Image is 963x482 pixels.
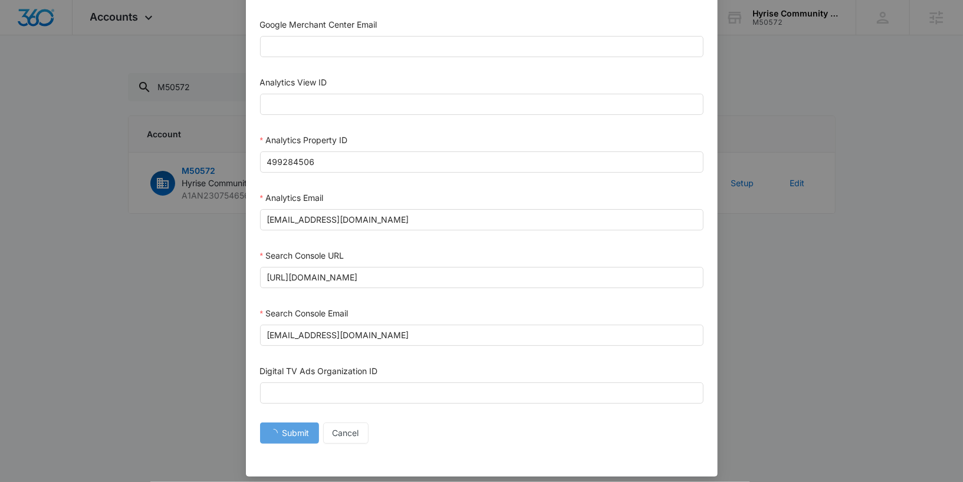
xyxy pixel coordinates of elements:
span: Submit [282,427,310,440]
label: Analytics Property ID [260,135,347,145]
input: Search Console Email [260,325,704,346]
input: Analytics View ID [260,94,704,115]
label: Search Console URL [260,250,344,260]
span: loading [269,429,282,437]
label: Analytics Email [260,193,323,203]
span: Cancel [333,427,359,440]
input: Digital TV Ads Organization ID [260,382,704,404]
input: Search Console URL [260,267,704,288]
button: Submit [260,422,319,444]
input: Google Merchant Center Email [260,36,704,57]
label: Digital TV Ads Organization ID [260,366,378,376]
label: Google Merchant Center Email [260,19,377,29]
input: Analytics Property ID [260,151,704,173]
input: Analytics Email [260,209,704,230]
label: Search Console Email [260,308,348,318]
label: Analytics View ID [260,77,327,87]
button: Cancel [323,422,369,444]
